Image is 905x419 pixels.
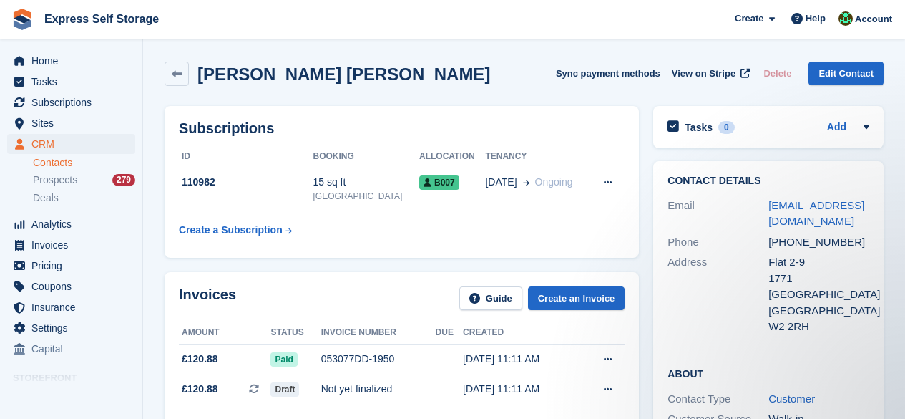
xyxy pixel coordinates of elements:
[855,12,892,27] span: Account
[666,62,753,85] a: View on Stripe
[182,352,218,367] span: £120.88
[31,134,117,154] span: CRM
[768,254,869,271] div: Flat 2-9
[112,174,135,186] div: 279
[179,322,270,345] th: Amount
[31,72,117,92] span: Tasks
[33,173,135,188] a: Prospects 279
[436,322,463,345] th: Due
[31,256,117,276] span: Pricing
[31,235,117,255] span: Invoices
[313,145,419,168] th: Booking
[7,134,135,154] a: menu
[31,339,117,359] span: Capital
[768,392,815,405] a: Customer
[667,254,768,335] div: Address
[313,190,419,203] div: [GEOGRAPHIC_DATA]
[39,7,165,31] a: Express Self Storage
[667,234,768,251] div: Phone
[827,120,846,136] a: Add
[768,319,869,335] div: W2 2RH
[270,382,299,397] span: Draft
[13,371,142,385] span: Storefront
[31,113,117,133] span: Sites
[485,145,589,168] th: Tenancy
[179,175,313,190] div: 110982
[768,234,869,251] div: [PHONE_NUMBER]
[528,286,625,310] a: Create an Invoice
[270,352,297,367] span: Paid
[179,120,625,137] h2: Subscriptions
[7,235,135,255] a: menu
[459,286,522,310] a: Guide
[685,121,713,134] h2: Tasks
[806,11,826,26] span: Help
[33,191,59,205] span: Deals
[485,175,517,190] span: [DATE]
[179,223,283,238] div: Create a Subscription
[7,256,135,276] a: menu
[33,156,135,170] a: Contacts
[667,366,869,380] h2: About
[7,51,135,71] a: menu
[672,67,735,81] span: View on Stripe
[667,391,768,408] div: Contact Type
[768,303,869,319] div: [GEOGRAPHIC_DATA]
[463,322,579,345] th: Created
[735,11,763,26] span: Create
[270,322,321,345] th: Status
[7,339,135,359] a: menu
[808,62,884,85] a: Edit Contact
[7,276,135,297] a: menu
[179,217,292,244] a: Create a Subscription
[838,11,853,26] img: Shakiyra Davis
[179,145,313,168] th: ID
[463,382,579,397] div: [DATE] 11:11 AM
[7,214,135,234] a: menu
[768,199,864,228] a: [EMAIL_ADDRESS][DOMAIN_NAME]
[31,51,117,71] span: Home
[535,176,573,188] span: Ongoing
[463,352,579,367] div: [DATE] 11:11 AM
[31,214,117,234] span: Analytics
[33,191,135,206] a: Deals
[11,9,33,30] img: stora-icon-8386f47178a22dfd0bd8f6a31ec36ba5ce8667c1dd55bd0f319d3a0aa187defe.svg
[31,318,117,338] span: Settings
[31,92,117,112] span: Subscriptions
[758,62,797,85] button: Delete
[33,173,77,187] span: Prospects
[321,352,436,367] div: 053077DD-1950
[419,145,485,168] th: Allocation
[419,175,459,190] span: B007
[667,198,768,230] div: Email
[321,322,436,345] th: Invoice number
[7,113,135,133] a: menu
[31,276,117,297] span: Coupons
[7,318,135,338] a: menu
[7,92,135,112] a: menu
[7,72,135,92] a: menu
[31,297,117,317] span: Insurance
[313,175,419,190] div: 15 sq ft
[182,382,218,397] span: £120.88
[556,62,660,85] button: Sync payment methods
[321,382,436,397] div: Not yet finalized
[768,271,869,303] div: 1771 [GEOGRAPHIC_DATA]
[7,297,135,317] a: menu
[667,175,869,187] h2: Contact Details
[179,286,236,310] h2: Invoices
[197,64,490,84] h2: [PERSON_NAME] [PERSON_NAME]
[718,121,735,134] div: 0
